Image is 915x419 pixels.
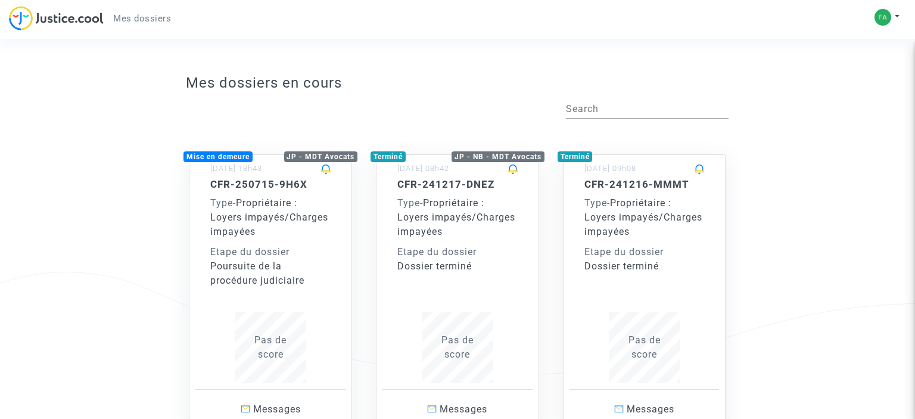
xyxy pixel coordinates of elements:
[284,151,358,162] div: JP - MDT Avocats
[584,197,702,237] span: Propriétaire : Loyers impayés/Charges impayées
[254,334,287,360] span: Pas de score
[397,197,423,209] span: -
[183,151,253,162] div: Mise en demeure
[584,245,705,259] div: Etape du dossier
[397,197,420,209] span: Type
[186,75,729,92] h3: Mes dossiers en cours
[584,164,636,173] small: [DATE] 09h08
[104,10,180,27] a: Mes dossiers
[558,151,593,162] div: Terminé
[627,404,674,415] span: Messages
[584,197,607,209] span: Type
[9,6,104,30] img: jc-logo.svg
[584,197,610,209] span: -
[397,259,518,274] div: Dossier terminé
[210,178,331,190] h5: CFR-250715-9H6X
[452,151,544,162] div: JP - NB - MDT Avocats
[397,197,515,237] span: Propriétaire : Loyers impayés/Charges impayées
[874,9,891,26] img: 2b9c5c8fcb03b275ff8f4ac0ea7a220b
[584,259,705,274] div: Dossier terminé
[628,334,661,360] span: Pas de score
[210,197,233,209] span: Type
[210,197,236,209] span: -
[441,334,474,360] span: Pas de score
[397,178,518,190] h5: CFR-241217-DNEZ
[253,404,301,415] span: Messages
[210,197,328,237] span: Propriétaire : Loyers impayés/Charges impayées
[371,151,406,162] div: Terminé
[210,164,262,173] small: [DATE] 18h43
[210,245,331,259] div: Etape du dossier
[440,404,487,415] span: Messages
[397,245,518,259] div: Etape du dossier
[210,259,331,288] div: Poursuite de la procédure judiciaire
[397,164,449,173] small: [DATE] 08h42
[584,178,705,190] h5: CFR-241216-MMMT
[113,13,171,24] span: Mes dossiers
